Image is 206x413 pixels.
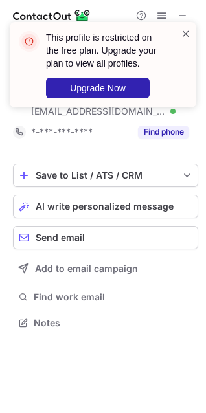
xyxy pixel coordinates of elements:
[36,201,174,212] span: AI write personalized message
[34,317,193,329] span: Notes
[70,83,126,93] span: Upgrade Now
[13,8,91,23] img: ContactOut v5.3.10
[34,291,193,303] span: Find work email
[19,31,40,52] img: error
[35,263,138,274] span: Add to email campaign
[138,126,189,139] button: Reveal Button
[13,288,198,306] button: Find work email
[13,314,198,332] button: Notes
[46,31,165,70] header: This profile is restricted on the free plan. Upgrade your plan to view all profiles.
[36,232,85,243] span: Send email
[36,170,176,181] div: Save to List / ATS / CRM
[13,226,198,249] button: Send email
[13,195,198,218] button: AI write personalized message
[13,257,198,280] button: Add to email campaign
[46,78,150,98] button: Upgrade Now
[13,164,198,187] button: save-profile-one-click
